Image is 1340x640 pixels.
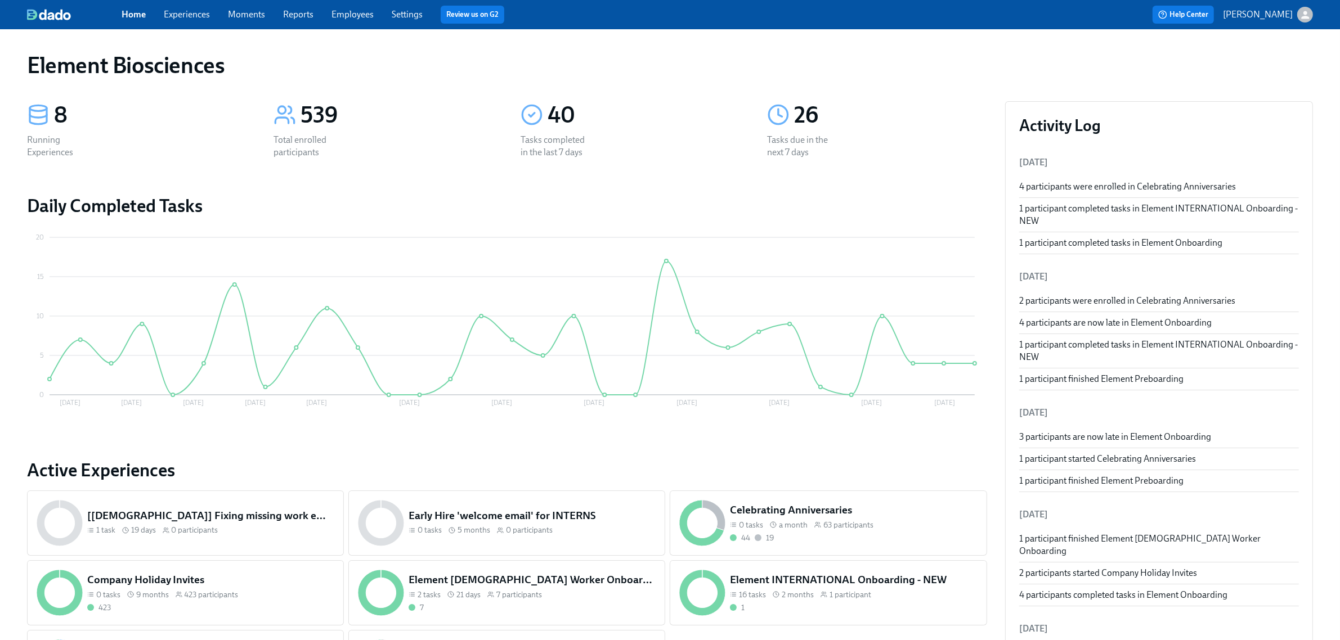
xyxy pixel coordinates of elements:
a: Experiences [164,9,210,20]
div: 1 participant finished Element Preboarding [1019,475,1299,487]
span: 16 tasks [739,589,766,600]
a: Early Hire 'welcome email' for INTERNS0 tasks 5 months0 participants [348,490,665,556]
div: 7 [420,602,424,613]
tspan: 0 [39,391,44,399]
a: Element [DEMOGRAPHIC_DATA] Worker Onboarding2 tasks 21 days7 participants7 [348,560,665,625]
span: a month [779,520,808,530]
a: Moments [228,9,265,20]
span: [DATE] [1019,157,1048,168]
h5: Early Hire 'welcome email' for INTERNS [409,508,656,523]
tspan: [DATE] [306,399,327,407]
div: 8 [54,101,247,129]
span: 19 days [131,525,156,535]
a: Home [122,9,146,20]
div: 1 [741,602,745,613]
tspan: [DATE] [934,399,955,407]
div: 1 participant finished Element Preboarding [1019,373,1299,385]
tspan: [DATE] [584,399,604,407]
tspan: [DATE] [491,399,512,407]
div: 1 participant completed tasks in Element Onboarding [1019,237,1299,249]
span: Help Center [1158,9,1208,20]
h5: Element INTERNATIONAL Onboarding - NEW [730,573,978,587]
button: [PERSON_NAME] [1223,7,1313,22]
div: Tasks due in the next 7 days [767,134,839,159]
div: 1 participant completed tasks in Element INTERNATIONAL Onboarding - NEW [1019,339,1299,363]
li: [DATE] [1019,263,1299,290]
div: 1 participant started Celebrating Anniversaries [1019,453,1299,465]
div: 2 participants were enrolled in Celebrating Anniversaries [1019,295,1299,307]
div: 4 participants were enrolled in Celebrating Anniversaries [1019,181,1299,193]
li: [DATE] [1019,399,1299,426]
span: 9 months [136,589,169,600]
div: Not started [755,533,774,543]
span: 2 months [782,589,814,600]
a: Reports [283,9,313,20]
button: Review us on G2 [441,6,504,24]
div: 539 [301,101,493,129]
span: 5 months [458,525,490,535]
tspan: 10 [37,312,44,320]
tspan: [DATE] [60,399,80,407]
a: [[DEMOGRAPHIC_DATA]] Fixing missing work emails1 task 19 days0 participants [27,490,344,556]
h5: [[DEMOGRAPHIC_DATA]] Fixing missing work emails [87,508,335,523]
tspan: [DATE] [862,399,882,407]
span: 7 participants [496,589,542,600]
tspan: [DATE] [769,399,790,407]
tspan: [DATE] [676,399,697,407]
span: 423 participants [185,589,239,600]
li: [DATE] [1019,501,1299,528]
h1: Element Biosciences [27,52,225,79]
a: dado [27,9,122,20]
a: Company Holiday Invites0 tasks 9 months423 participants423 [27,560,344,625]
div: 40 [548,101,740,129]
img: dado [27,9,71,20]
a: Active Experiences [27,459,987,481]
div: Tasks completed in the last 7 days [521,134,593,159]
tspan: 5 [40,351,44,359]
a: Element INTERNATIONAL Onboarding - NEW16 tasks 2 months1 participant1 [670,560,987,625]
span: 21 days [456,589,481,600]
div: 4 participants completed tasks in Element Onboarding [1019,589,1299,601]
span: 0 participants [506,525,553,535]
div: 3 participants are now late in Element Onboarding [1019,431,1299,443]
div: Running Experiences [27,134,99,159]
tspan: 15 [37,273,44,281]
div: 19 [766,533,774,543]
span: 1 task [96,525,115,535]
p: [PERSON_NAME] [1223,8,1293,21]
span: 0 tasks [739,520,763,530]
div: 26 [794,101,987,129]
div: Completed all due tasks [87,602,111,613]
div: 423 [98,602,111,613]
tspan: [DATE] [183,399,204,407]
span: 1 participant [830,589,871,600]
div: Total enrolled participants [274,134,346,159]
a: Review us on G2 [446,9,499,20]
span: 2 tasks [418,589,441,600]
h5: Element [DEMOGRAPHIC_DATA] Worker Onboarding [409,573,656,587]
tspan: 20 [36,233,44,241]
tspan: [DATE] [121,399,142,407]
div: Completed all due tasks [409,602,424,613]
button: Help Center [1153,6,1214,24]
h2: Daily Completed Tasks [27,195,987,217]
h5: Celebrating Anniversaries [730,503,978,517]
span: 63 participants [823,520,873,530]
a: Employees [331,9,374,20]
div: 2 participants started Company Holiday Invites [1019,567,1299,579]
tspan: [DATE] [245,399,266,407]
h3: Activity Log [1019,115,1299,136]
tspan: [DATE] [399,399,420,407]
a: Celebrating Anniversaries0 tasks a month63 participants4419 [670,490,987,556]
span: 0 participants [172,525,218,535]
a: Settings [392,9,423,20]
div: Completed all due tasks [730,602,745,613]
div: 1 participant completed tasks in Element INTERNATIONAL Onboarding - NEW [1019,202,1299,227]
div: Completed all due tasks [730,533,750,543]
span: 0 tasks [96,589,120,600]
div: 44 [741,533,750,543]
h5: Company Holiday Invites [87,573,335,587]
div: 4 participants are now late in Element Onboarding [1019,317,1299,329]
div: 1 participant finished Element [DEMOGRAPHIC_DATA] Worker Onboarding [1019,533,1299,557]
